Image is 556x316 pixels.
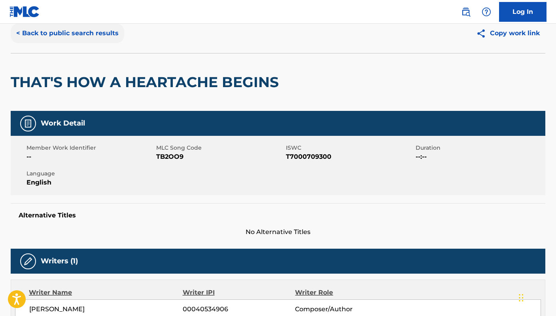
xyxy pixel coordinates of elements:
[183,288,295,297] div: Writer IPI
[41,119,85,128] h5: Work Detail
[183,305,295,314] span: 00040534906
[499,2,547,22] a: Log In
[519,286,524,310] div: Drag
[478,4,494,20] div: Help
[516,278,556,316] iframe: Chat Widget
[458,4,474,20] a: Public Search
[19,211,537,219] h5: Alternative Titles
[26,144,154,152] span: Member Work Identifier
[26,178,154,187] span: English
[471,23,545,43] button: Copy work link
[26,152,154,162] span: --
[29,288,183,297] div: Writer Name
[295,288,397,297] div: Writer Role
[461,7,471,17] img: search
[286,152,414,162] span: T7000709300
[11,73,283,91] h2: THAT'S HOW A HEARTACHE BEGINS
[11,23,124,43] button: < Back to public search results
[26,169,154,178] span: Language
[286,144,414,152] span: ISWC
[416,144,543,152] span: Duration
[23,119,33,128] img: Work Detail
[29,305,183,314] span: [PERSON_NAME]
[23,257,33,266] img: Writers
[156,152,284,162] span: TB2OO9
[416,152,543,162] span: --:--
[9,6,40,17] img: MLC Logo
[476,29,490,38] img: Copy work link
[482,7,491,17] img: help
[156,144,284,152] span: MLC Song Code
[11,227,545,237] span: No Alternative Titles
[41,257,78,266] h5: Writers (1)
[295,305,397,314] span: Composer/Author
